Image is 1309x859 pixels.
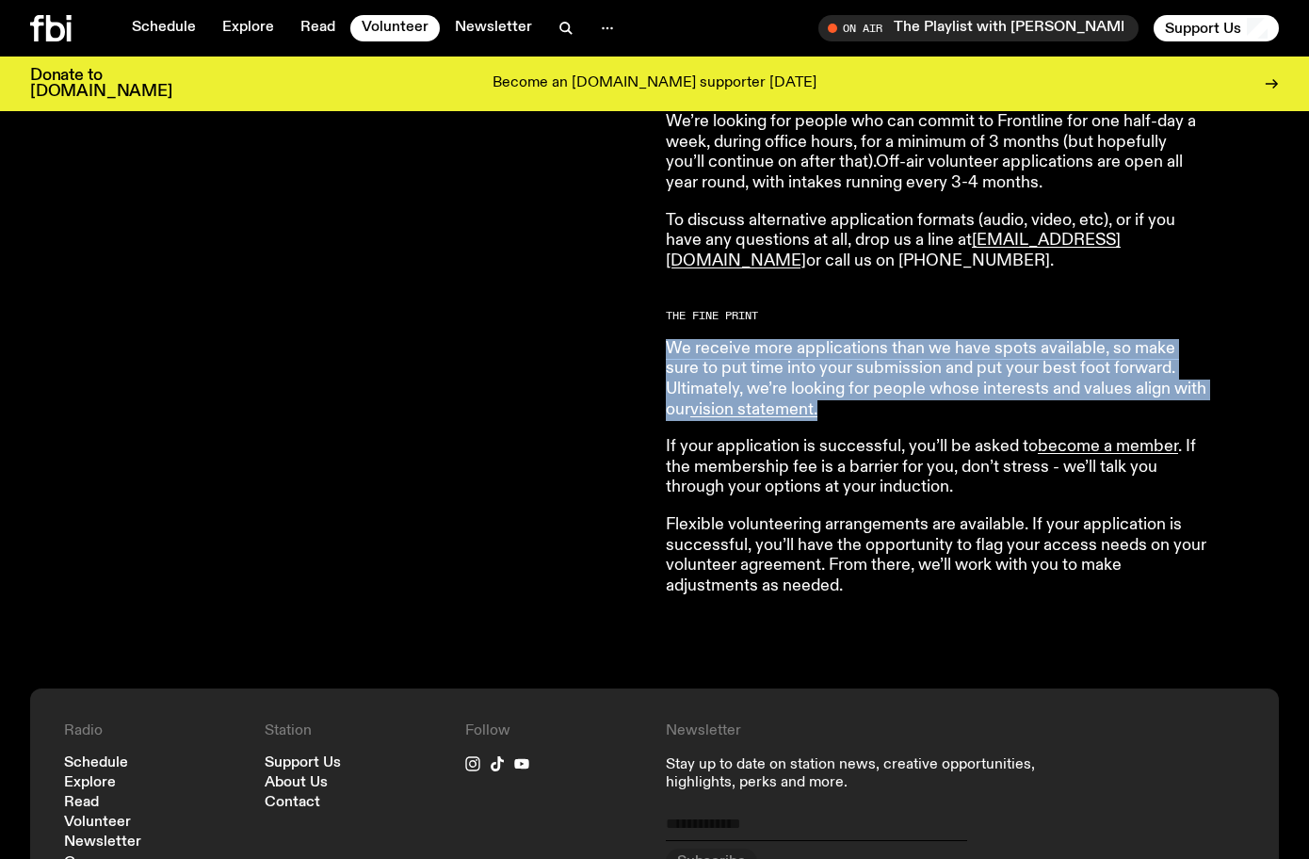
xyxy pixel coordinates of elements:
[265,756,341,770] a: Support Us
[121,15,207,41] a: Schedule
[666,311,1208,321] h2: The Fine Print
[211,15,285,41] a: Explore
[666,437,1208,498] p: If your application is successful, you’ll be asked to . If the membership fee is a barrier for yo...
[818,15,1139,41] button: On AirThe Playlist with [PERSON_NAME]
[666,232,1121,269] a: [EMAIL_ADDRESS][DOMAIN_NAME]
[666,722,1044,740] h4: Newsletter
[265,796,320,810] a: Contact
[265,776,328,790] a: About Us
[666,211,1208,272] p: To discuss alternative application formats (audio, video, etc), or if you have any questions at a...
[666,339,1208,420] p: We receive more applications than we have spots available, so make sure to put time into your sub...
[666,515,1208,596] p: Flexible volunteering arrangements are available. If your application is successful, you’ll have ...
[350,15,440,41] a: Volunteer
[1165,20,1241,37] span: Support Us
[30,68,172,100] h3: Donate to [DOMAIN_NAME]
[289,15,347,41] a: Read
[64,776,116,790] a: Explore
[64,796,99,810] a: Read
[444,15,543,41] a: Newsletter
[666,112,1208,193] p: We’re looking for people who can commit to Frontline for one half-day a week, during office hours...
[1038,438,1178,455] a: become a member
[493,75,816,92] p: Become an [DOMAIN_NAME] supporter [DATE]
[64,756,128,770] a: Schedule
[265,722,443,740] h4: Station
[465,722,643,740] h4: Follow
[64,835,141,850] a: Newsletter
[666,756,1044,792] p: Stay up to date on station news, creative opportunities, highlights, perks and more.
[64,722,242,740] h4: Radio
[690,401,817,418] a: vision statement.
[64,816,131,830] a: Volunteer
[1154,15,1279,41] button: Support Us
